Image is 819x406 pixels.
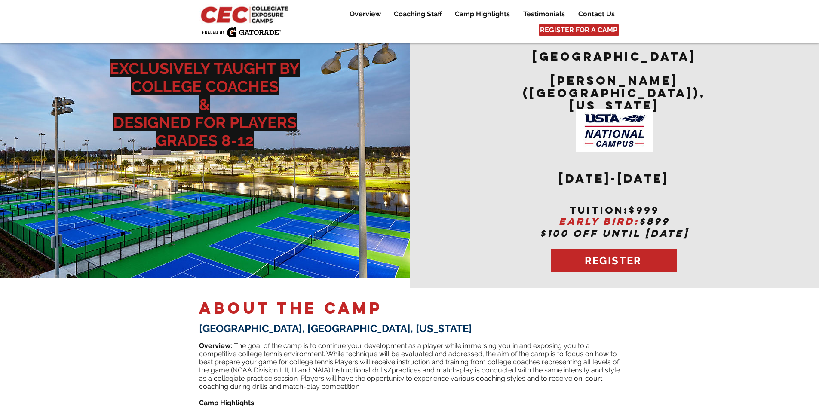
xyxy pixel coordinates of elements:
[156,131,254,150] span: GRADES 8-12
[533,49,696,64] span: [GEOGRAPHIC_DATA]
[199,4,292,24] img: CEC Logo Primary_edited.jpg
[110,59,300,95] span: EXCLUSIVELY TAUGHT BY COLLEGE COACHES
[199,342,617,366] span: ​ The goal of the camp is to continue your development as a player while immersing you in and exp...
[337,9,621,19] nav: Site
[569,204,659,216] span: tuition:$999
[639,215,670,227] span: $899
[451,9,514,19] p: Camp Highlights
[448,9,516,19] a: Camp Highlights
[572,9,621,19] a: Contact Us
[576,109,653,152] img: USTA Campus image_edited.jpg
[519,9,569,19] p: Testimonials
[551,249,677,272] a: REGISTER
[202,27,281,37] img: Fueled by Gatorade.png
[574,9,619,19] p: Contact Us
[559,215,639,227] span: EARLY BIRD:
[199,366,620,391] span: Instructional drills/practices and match-play is conducted with the same intensity and style as a...
[199,298,383,318] span: ABOUT THE CAMP
[113,113,297,131] span: DESIGNED FOR PLAYERS
[199,322,472,335] span: [GEOGRAPHIC_DATA], [GEOGRAPHIC_DATA], [US_STATE]
[585,254,642,267] span: REGISTER
[539,24,619,36] a: REGISTER FOR A CAMP
[559,171,669,186] span: [DATE]-[DATE]
[390,9,446,19] p: Coaching Staff
[199,342,232,350] span: Overview:
[387,9,448,19] a: Coaching Staff
[517,9,571,19] a: Testimonials
[551,73,678,88] span: [PERSON_NAME]
[540,227,689,239] span: $100 OFF UNTIL [DATE]
[523,85,706,113] span: ([GEOGRAPHIC_DATA]), [US_STATE]
[199,358,619,374] span: Players will receive instruction and training from college coaches representing all levels of the...
[199,95,210,113] span: &
[343,9,387,19] a: Overview
[540,25,617,35] span: REGISTER FOR A CAMP
[345,9,385,19] p: Overview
